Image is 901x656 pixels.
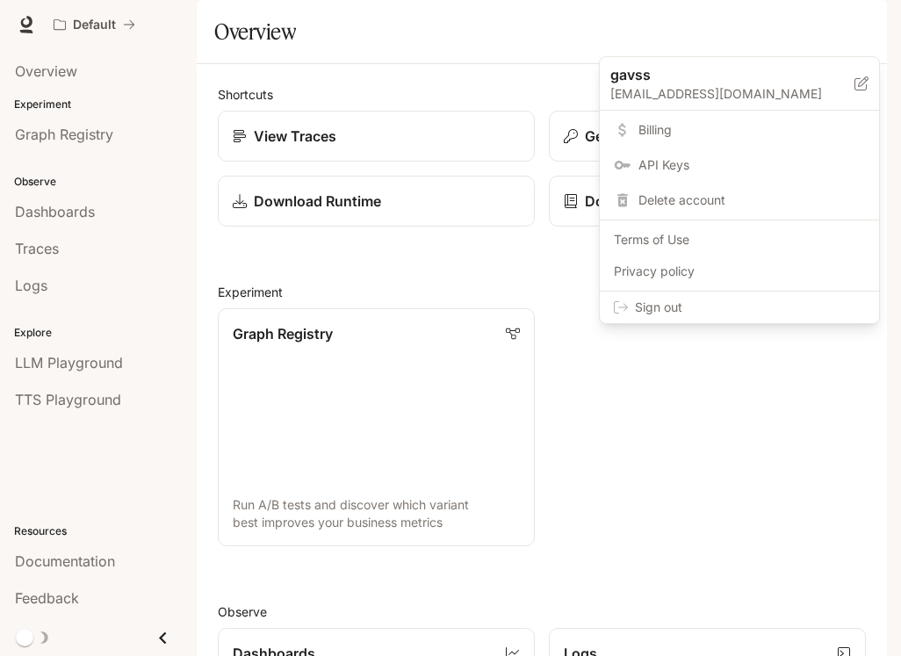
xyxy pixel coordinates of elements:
[614,263,865,280] span: Privacy policy
[603,256,876,287] a: Privacy policy
[603,224,876,256] a: Terms of Use
[603,114,876,146] a: Billing
[603,184,876,216] div: Delete account
[600,57,879,111] div: gavss[EMAIL_ADDRESS][DOMAIN_NAME]
[638,156,865,174] span: API Keys
[600,292,879,323] div: Sign out
[638,191,865,209] span: Delete account
[638,121,865,139] span: Billing
[635,299,865,316] span: Sign out
[610,85,854,103] p: [EMAIL_ADDRESS][DOMAIN_NAME]
[603,149,876,181] a: API Keys
[610,64,826,85] p: gavss
[614,231,865,249] span: Terms of Use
